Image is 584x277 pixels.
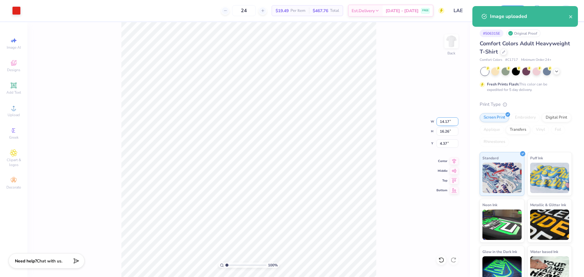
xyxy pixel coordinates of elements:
span: Center [436,159,447,163]
div: Digital Print [542,113,571,122]
span: Clipart & logos [3,158,24,167]
span: Puff Ink [530,155,543,161]
span: Chat with us. [37,258,62,264]
img: Puff Ink [530,163,569,193]
span: Designs [7,68,20,72]
div: Screen Print [480,113,509,122]
span: Image AI [7,45,21,50]
span: Total [330,8,339,14]
div: Original Proof [506,29,541,37]
strong: Need help? [15,258,37,264]
span: Comfort Colors [480,57,502,63]
span: Per Item [290,8,305,14]
span: FREE [422,9,429,13]
span: Standard [482,155,499,161]
button: close [569,13,573,20]
span: Upload [8,113,20,117]
span: Greek [9,135,19,140]
span: Minimum Order: 24 + [521,57,551,63]
span: $467.76 [313,8,328,14]
span: Metallic & Glitter Ink [530,202,566,208]
span: Decorate [6,185,21,190]
span: Water based Ink [530,248,558,255]
img: Back [445,35,457,47]
span: Glow in the Dark Ink [482,248,517,255]
div: Image uploaded [490,13,569,20]
span: Est. Delivery [352,8,375,14]
img: Standard [482,163,522,193]
div: Embroidery [511,113,540,122]
div: Back [447,50,455,56]
span: Middle [436,169,447,173]
input: – – [232,5,256,16]
div: Foil [551,125,565,134]
img: Metallic & Glitter Ink [530,209,569,240]
span: Comfort Colors Adult Heavyweight T-Shirt [480,40,570,55]
span: Top [436,178,447,183]
span: Bottom [436,188,447,192]
div: Transfers [506,125,530,134]
span: # C1717 [505,57,518,63]
div: Rhinestones [480,137,509,147]
input: Untitled Design [449,5,494,17]
span: $19.49 [276,8,289,14]
div: Print Type [480,101,572,108]
div: This color can be expedited for 5 day delivery. [487,81,562,92]
div: # 506315E [480,29,503,37]
div: Applique [480,125,504,134]
img: Neon Ink [482,209,522,240]
div: Vinyl [532,125,549,134]
span: [DATE] - [DATE] [386,8,419,14]
span: 100 % [268,262,278,268]
span: Neon Ink [482,202,497,208]
span: Add Text [6,90,21,95]
strong: Fresh Prints Flash: [487,82,519,87]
